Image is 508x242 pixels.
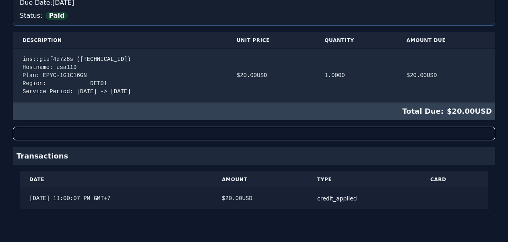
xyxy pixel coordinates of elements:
div: $ 20.00 USD [13,102,495,120]
th: Card [421,171,488,188]
th: Amount Due [397,32,495,49]
div: ins::gtuf4d7z8s ([TECHNICAL_ID]) Hostname: usa119 Plan: EPYC-1G1C16GN Region: DET01 Service Perio... [23,55,217,96]
span: Paid [45,12,68,20]
div: Status: [20,8,488,21]
div: 1.0000 [324,71,387,79]
div: credit_applied [317,194,411,202]
span: Total Due: [402,106,447,117]
th: Description [13,32,227,49]
div: $ 20.00 USD [237,71,305,79]
div: $ 20.00 USD [407,71,485,79]
th: Type [308,171,421,188]
div: [DATE] 11:00:07 PM GMT+7 [29,194,202,202]
th: Quantity [315,32,397,49]
th: Unit Price [227,32,315,49]
div: Transactions [13,147,495,165]
div: $ 20.00 USD [222,194,298,202]
th: Date [20,171,212,188]
th: Amount [212,171,308,188]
